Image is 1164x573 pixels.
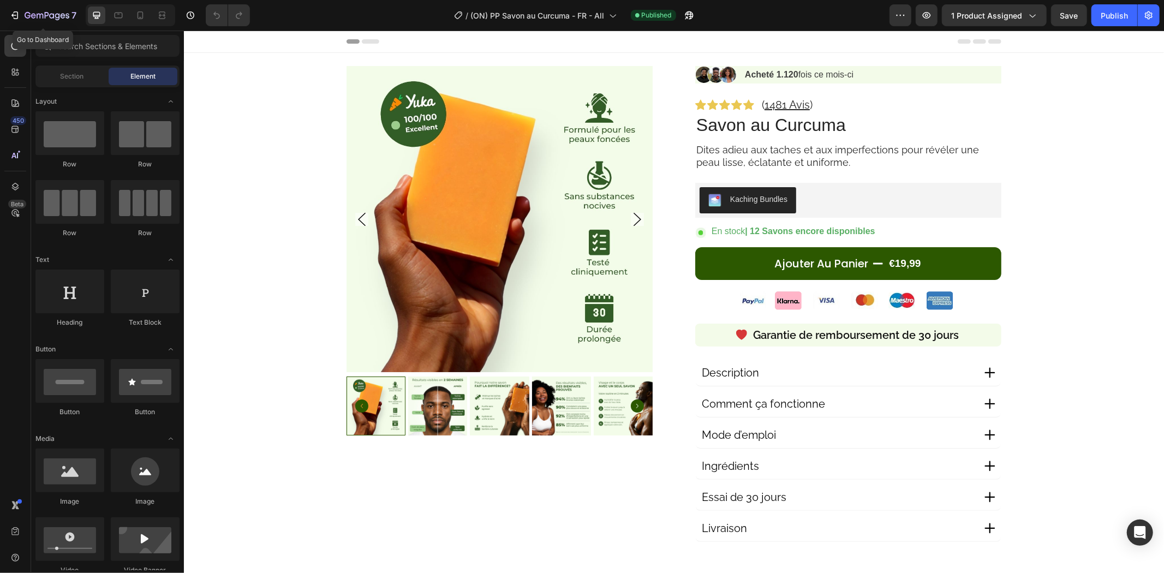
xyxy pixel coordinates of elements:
p: Livraison [518,491,563,504]
h1: Savon au Curcuma [511,82,817,108]
iframe: Design area [184,31,1164,573]
span: Toggle open [162,251,180,268]
img: Savon Exfoliant au Curcuma Radiance Los Angeles [286,346,345,405]
div: 450 [10,116,26,125]
p: Garantie de remboursement de 30 jours [569,295,775,314]
span: Button [35,344,56,354]
div: Button [35,407,104,417]
img: Savon Exfoliant au Curcuma Radiance Los Angeles [348,346,407,405]
div: Image [35,497,104,506]
img: KachingBundles.png [524,163,538,176]
img: Savon Exfoliant au Curcuma Radiance Los Angeles [224,346,283,405]
strong: Acheté 1.120 [561,39,614,49]
span: Toggle open [162,430,180,447]
div: Publish [1101,10,1128,21]
div: Open Intercom Messenger [1127,520,1153,546]
span: Save [1060,11,1078,20]
button: Ajouter au panier [511,217,817,250]
span: / [466,10,469,21]
span: (ON) PP Savon au Curcuma - FR - All [471,10,605,21]
button: Carousel Back Arrow [171,369,184,382]
button: Carousel Next Arrow [447,369,460,382]
img: gempages_535995976293286723-3e56e5be-e4a7-4b01-9d17-50c3cf74b3ce.png [512,36,528,52]
p: Mode d’emploi [518,398,592,411]
input: Search Sections & Elements [35,35,180,57]
span: Element [130,71,156,81]
span: 1 product assigned [951,10,1022,21]
span: Toggle open [162,93,180,110]
img: gempages_535995976293286723-87a2548b-29c9-4243-9848-12a46a2da64e.png [536,36,552,52]
b: | 12 Savons encore disponibles [561,196,691,205]
a: 1481 Avis [581,68,626,81]
div: Beta [8,200,26,208]
span: Layout [35,97,57,106]
p: Dites adieu aux taches et aux imperfections pour révéler une peau lisse, éclatante et uniforme. [512,113,816,139]
button: Kaching Bundles [516,157,612,183]
div: Row [35,159,104,169]
img: gempages_535995976293286723-90b99128-6135-4bff-b9b4-2c3c3096154c.png [524,36,540,52]
button: Save [1051,4,1087,26]
button: 7 [4,4,81,26]
div: Heading [35,318,104,327]
div: Kaching Bundles [546,163,604,175]
p: ( ) [578,67,629,81]
div: Row [111,159,180,169]
div: Row [111,228,180,238]
button: 1 product assigned [942,4,1047,26]
p: fois ce mois-ci [561,39,670,50]
img: icon-gif-in-stock-now-optimized-1632088315068.gif [511,196,522,207]
div: €19,99 [704,225,738,241]
span: En stock [522,194,691,207]
span: Media [35,434,55,444]
p: Essai de 30 jours [518,460,602,473]
button: Publish [1091,4,1137,26]
div: Row [35,228,104,238]
img: gempages_535995976293286723-b4465742-9884-4b1f-a1a2-93d0dd0e139c.png [550,256,779,286]
p: 7 [71,9,76,22]
p: Description [518,336,575,349]
img: Savon Exfoliant au Curcuma Radiance Los Angeles [410,346,469,405]
span: Toggle open [162,341,180,358]
div: Undo/Redo [206,4,250,26]
span: Published [642,10,672,20]
div: Image [111,497,180,506]
div: Text Block [111,318,180,327]
button: Carousel Next Arrow [447,182,460,195]
div: Button [111,407,180,417]
span: Section [61,71,84,81]
span: Text [35,255,49,265]
p: Ingrédients [518,429,575,442]
div: Ajouter au panier [590,226,684,240]
p: Comment ça fonctionne [518,367,641,380]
